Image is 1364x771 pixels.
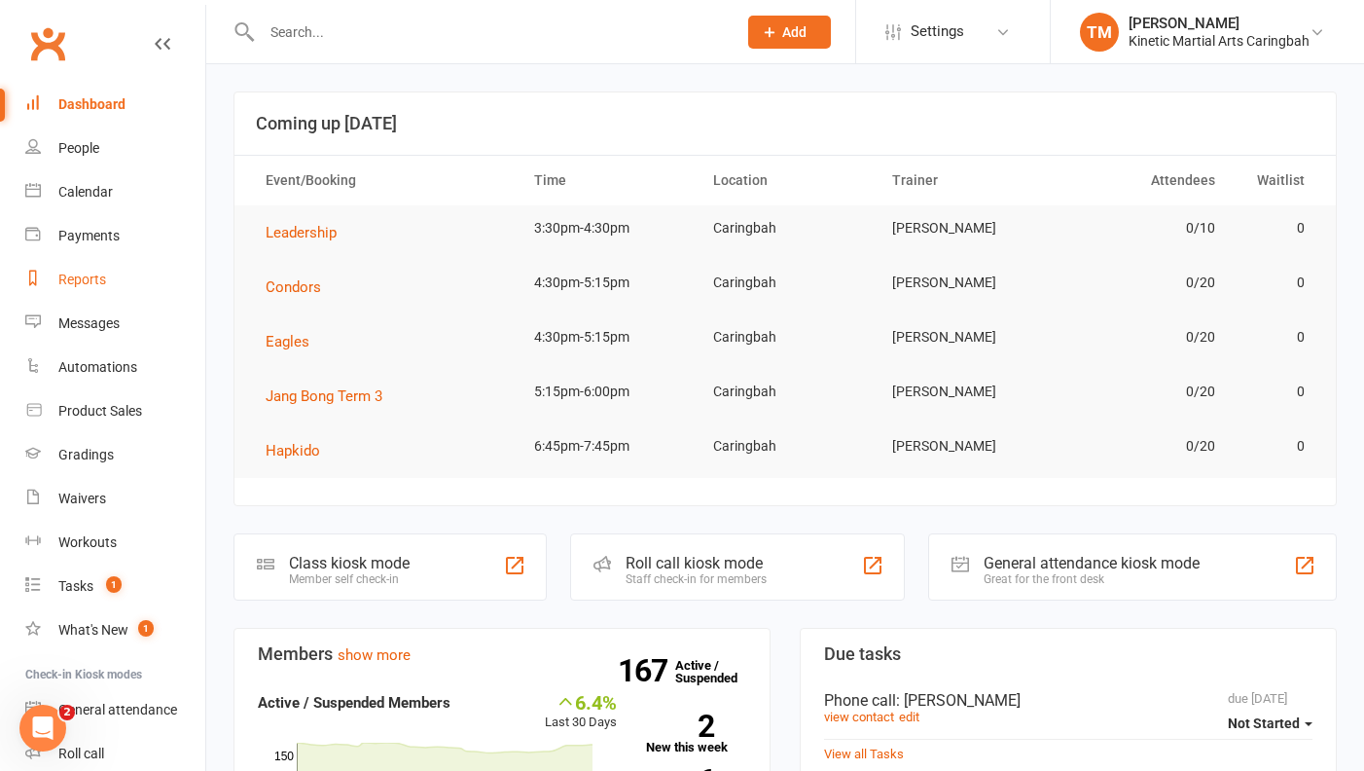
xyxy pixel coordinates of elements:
th: Trainer [875,156,1054,205]
a: Automations [25,346,205,389]
span: Add [782,24,807,40]
td: Caringbah [696,260,875,306]
td: Caringbah [696,423,875,469]
div: Kinetic Martial Arts Caringbah [1129,32,1310,50]
td: Caringbah [696,369,875,415]
td: 0/20 [1054,260,1233,306]
strong: 2 [646,712,714,741]
td: 0/20 [1054,423,1233,469]
th: Waitlist [1233,156,1322,205]
input: Search... [256,18,723,46]
a: View all Tasks [824,747,904,761]
div: Phone call [824,691,1312,710]
div: Dashboard [58,96,126,112]
a: Calendar [25,170,205,214]
a: show more [338,646,411,664]
a: view contact [824,710,894,724]
button: Eagles [266,330,323,353]
h3: Due tasks [824,644,1312,664]
span: 2 [59,705,75,720]
button: Condors [266,275,335,299]
div: Waivers [58,491,106,506]
a: Workouts [25,521,205,565]
strong: 167 [618,656,675,685]
span: Condors [266,278,321,296]
div: Tasks [58,578,93,594]
button: Hapkido [266,439,334,462]
div: Product Sales [58,403,142,419]
td: 0/20 [1054,369,1233,415]
a: Product Sales [25,389,205,433]
div: Great for the front desk [984,572,1200,586]
td: Caringbah [696,205,875,251]
td: 4:30pm-5:15pm [517,314,696,360]
span: 1 [138,620,154,637]
td: 0 [1233,205,1322,251]
td: [PERSON_NAME] [875,369,1054,415]
div: Gradings [58,447,114,462]
a: Gradings [25,433,205,477]
th: Attendees [1054,156,1233,205]
span: Not Started [1228,716,1300,731]
div: Last 30 Days [545,691,617,733]
button: Jang Bong Term 3 [266,385,396,408]
div: Class kiosk mode [289,554,410,572]
div: Messages [58,315,120,331]
a: What's New1 [25,608,205,652]
td: 4:30pm-5:15pm [517,260,696,306]
span: Eagles [266,333,309,350]
span: Jang Bong Term 3 [266,387,382,405]
div: 6.4% [545,691,617,713]
a: Messages [25,302,205,346]
div: General attendance [58,702,177,717]
button: Add [748,16,831,49]
a: Waivers [25,477,205,521]
span: Hapkido [266,442,320,459]
a: Reports [25,258,205,302]
a: Clubworx [23,19,72,68]
div: Workouts [58,534,117,550]
td: 0/10 [1054,205,1233,251]
a: People [25,127,205,170]
div: TM [1080,13,1119,52]
td: 0 [1233,314,1322,360]
h3: Members [258,644,746,664]
div: Reports [58,272,106,287]
td: 6:45pm-7:45pm [517,423,696,469]
a: Dashboard [25,83,205,127]
span: : [PERSON_NAME] [896,691,1021,710]
div: Payments [58,228,120,243]
th: Location [696,156,875,205]
a: Tasks 1 [25,565,205,608]
span: Settings [911,10,964,54]
div: Roll call [58,746,104,761]
button: Not Started [1228,706,1312,741]
td: [PERSON_NAME] [875,423,1054,469]
strong: Active / Suspended Members [258,694,450,712]
td: 0 [1233,369,1322,415]
th: Event/Booking [248,156,517,205]
td: Caringbah [696,314,875,360]
span: Leadership [266,224,337,241]
div: Roll call kiosk mode [626,554,767,572]
button: Leadership [266,221,350,244]
div: [PERSON_NAME] [1129,15,1310,32]
span: 1 [106,576,122,593]
div: General attendance kiosk mode [984,554,1200,572]
a: Payments [25,214,205,258]
div: Staff check-in for members [626,572,767,586]
a: General attendance kiosk mode [25,688,205,732]
div: What's New [58,622,128,638]
th: Time [517,156,696,205]
td: 0 [1233,260,1322,306]
a: 2New this week [646,715,746,753]
h3: Coming up [DATE] [256,114,1314,133]
td: [PERSON_NAME] [875,260,1054,306]
a: edit [899,710,919,724]
td: 5:15pm-6:00pm [517,369,696,415]
div: People [58,140,99,156]
td: 3:30pm-4:30pm [517,205,696,251]
div: Calendar [58,184,113,200]
div: Member self check-in [289,572,410,586]
a: 167Active / Suspended [675,644,761,699]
